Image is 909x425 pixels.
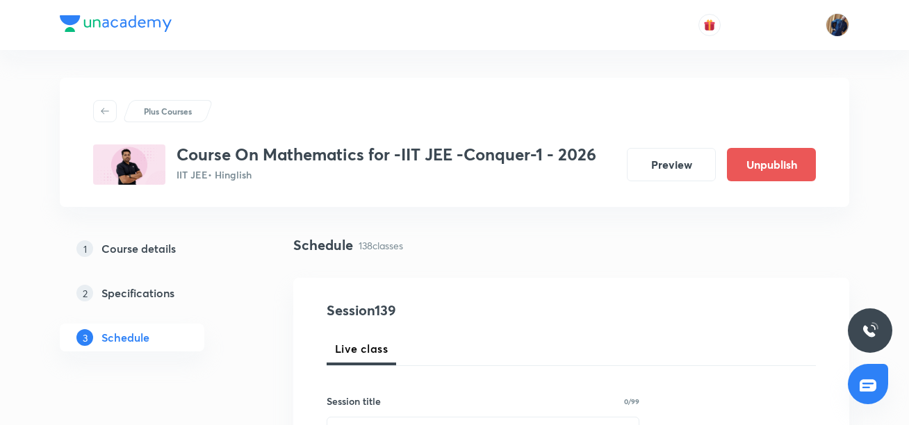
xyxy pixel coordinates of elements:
h5: Schedule [101,329,149,346]
img: ttu [862,322,878,339]
img: Company Logo [60,15,172,32]
img: Sudipto roy [826,13,849,37]
h5: Course details [101,240,176,257]
p: 0/99 [624,398,639,405]
a: 1Course details [60,235,249,262]
p: IIT JEE • Hinglish [177,167,596,182]
p: 2 [76,285,93,301]
h3: Course On Mathematics for -IIT JEE -Conquer-1 - 2026 [177,144,596,165]
button: Unpublish [727,148,816,181]
button: avatar [698,14,721,36]
p: Plus Courses [144,105,192,117]
p: 3 [76,329,93,346]
h6: Session title [327,394,381,408]
p: 1 [76,240,93,257]
h5: Specifications [101,285,174,301]
h4: Schedule [293,235,353,256]
a: 2Specifications [60,279,249,307]
img: avatar [703,19,716,31]
button: Preview [627,148,716,181]
span: Live class [335,340,388,357]
h4: Session 139 [327,300,580,321]
img: 42E514B2-EBAB-425A-9053-8A0E6718957C_plus.png [93,144,165,185]
p: 138 classes [359,238,403,253]
a: Company Logo [60,15,172,35]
